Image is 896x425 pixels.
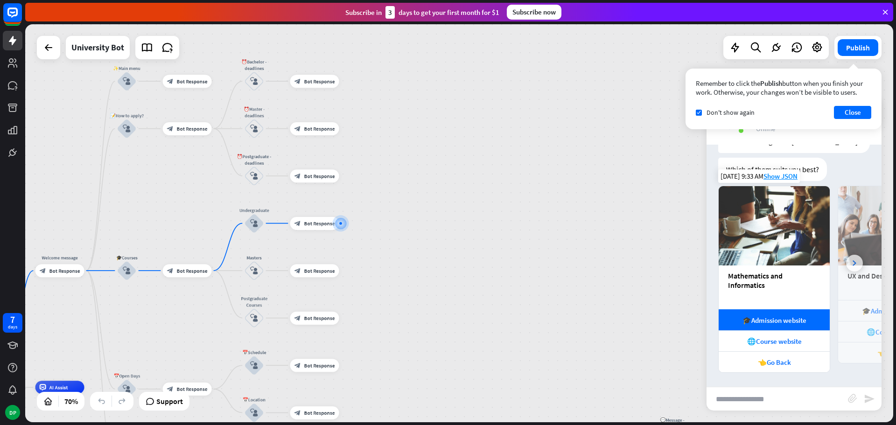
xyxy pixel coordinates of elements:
[235,349,274,355] div: 📅Schedule
[71,36,124,59] div: University Bot
[235,153,274,166] div: ⏰Postgraduate - deadlines
[294,220,301,227] i: block_bot_response
[177,267,208,274] span: Bot Response
[304,410,335,416] span: Bot Response
[848,394,857,403] i: block_attachment
[250,77,258,85] i: block_user_input
[718,169,800,183] div: [DATE] 9:33 AM
[250,314,258,322] i: block_user_input
[3,313,22,333] a: 7 days
[123,125,131,132] i: block_user_input
[8,324,17,330] div: days
[294,125,301,132] i: block_bot_response
[167,78,174,84] i: block_bot_response
[167,125,174,132] i: block_bot_response
[304,267,335,274] span: Bot Response
[235,254,274,261] div: Masters
[304,125,335,132] span: Bot Response
[345,6,499,19] div: Subscribe in days to get your first month for $1
[107,65,147,71] div: ✨Main menu
[294,78,301,84] i: block_bot_response
[177,78,208,84] span: Bot Response
[838,39,878,56] button: Publish
[156,394,183,409] span: Support
[235,295,274,308] div: Postgraduate Courses
[123,385,131,393] i: block_user_input
[294,410,301,416] i: block_bot_response
[10,315,15,324] div: 7
[294,173,301,179] i: block_bot_response
[250,409,258,417] i: block_user_input
[7,4,35,32] button: Open LiveChat chat widget
[49,267,80,274] span: Bot Response
[235,207,274,214] div: Undergraduate
[304,362,335,369] span: Bot Response
[723,358,825,367] div: 👈Go Back
[697,111,701,115] i: check
[5,405,20,420] div: DP
[107,254,147,261] div: 🎓Courses
[834,106,871,119] button: Close
[40,267,46,274] i: block_bot_response
[304,315,335,321] span: Bot Response
[723,316,825,325] div: 🎓Admission website
[235,106,274,119] div: ⏰Master - deadlines
[294,362,301,369] i: block_bot_response
[62,394,81,409] div: 70%
[294,267,301,274] i: block_bot_response
[304,220,335,227] span: Bot Response
[167,267,174,274] i: block_bot_response
[123,267,131,275] i: block_user_input
[177,386,208,392] span: Bot Response
[235,58,274,71] div: ⏰Bachelor - deadlines
[696,79,871,97] div: Remember to click the button when you finish your work. Otherwise, your changes won’t be visible ...
[49,384,68,390] span: AI Assist
[304,173,335,179] span: Bot Response
[250,267,258,275] i: block_user_input
[760,79,782,88] span: Publish
[507,5,561,20] div: Subscribe now
[250,172,258,180] i: block_user_input
[723,337,825,346] div: 🌐Course website
[107,112,147,119] div: 📝How to apply?
[385,6,395,19] div: 3
[123,77,131,85] i: block_user_input
[177,125,208,132] span: Bot Response
[167,386,174,392] i: block_bot_response
[30,254,89,261] div: Welcome message
[250,219,258,227] i: block_user_input
[304,78,335,84] span: Bot Response
[107,373,147,379] div: 📅Open Days
[718,158,827,181] div: Which of them suits you best?
[728,271,820,290] div: Mathematics and Informatics
[235,397,274,403] div: 📅Location
[250,362,258,369] i: block_user_input
[250,125,258,132] i: block_user_input
[763,172,798,181] span: Show JSON
[294,315,301,321] i: block_bot_response
[864,393,875,404] i: send
[707,108,755,117] span: Don't show again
